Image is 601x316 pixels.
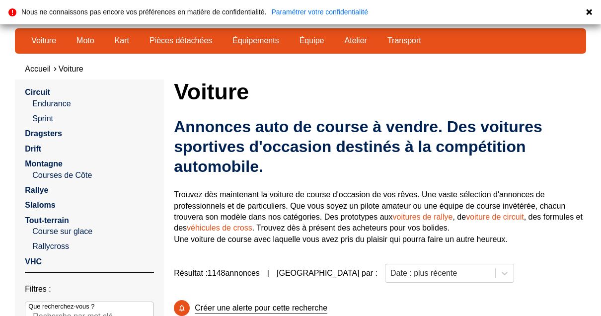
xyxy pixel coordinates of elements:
a: Voiture [25,32,63,49]
a: Paramétrer votre confidentialité [271,8,368,15]
a: Slaloms [25,201,55,209]
a: Moto [70,32,101,49]
p: [GEOGRAPHIC_DATA] par : [277,268,377,279]
a: voitures de rallye [393,213,453,221]
p: Que recherchez-vous ? [28,302,94,311]
p: Nous ne connaissons pas encore vos préférences en matière de confidentialité. [21,8,266,15]
a: Montagne [25,159,63,168]
h2: Annonces auto de course à vendre. Des voitures sportives d'occasion destinés à la compétition aut... [174,117,586,176]
a: Sprint [32,113,154,124]
p: Créer une alerte pour cette recherche [195,303,327,314]
h1: Voiture [174,79,586,103]
a: Pièces détachées [143,32,219,49]
a: Circuit [25,88,50,96]
a: Équipements [226,32,285,49]
a: Accueil [25,65,51,73]
a: Drift [25,145,41,153]
a: Rallye [25,186,48,194]
span: Résultat : 1148 annonces [174,268,260,279]
a: VHC [25,257,42,266]
p: Filtres : [25,284,154,295]
a: Dragsters [25,129,62,138]
a: Atelier [338,32,374,49]
a: voiture de circuit [466,213,524,221]
a: Transport [381,32,428,49]
a: Équipe [293,32,331,49]
a: Kart [108,32,136,49]
a: Rallycross [32,241,154,252]
span: | [267,268,269,279]
a: Tout-terrain [25,216,69,225]
a: Endurance [32,98,154,109]
a: Voiture [59,65,83,73]
a: Courses de Côte [32,170,154,181]
p: Trouvez dès maintenant la voiture de course d'occasion de vos rêves. Une vaste sélection d'annonc... [174,189,586,245]
a: Course sur glace [32,226,154,237]
a: véhicules de cross [187,224,252,232]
